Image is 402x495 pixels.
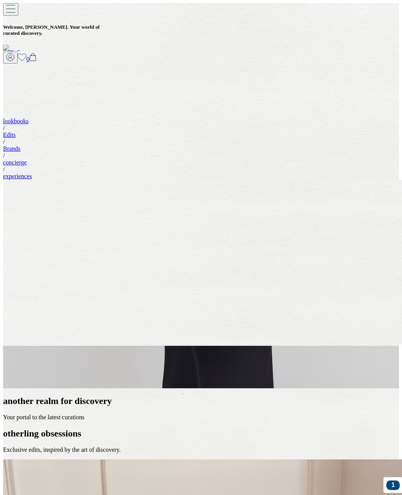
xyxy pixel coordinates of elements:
[26,56,36,62] a: 0
[180,391,188,398] button: 1
[3,125,399,132] div: /
[3,429,399,439] h2: otherling obsessions
[3,118,29,124] a: lookbooks
[3,132,16,138] a: Edits
[203,391,211,398] button: 3
[3,173,32,179] a: experiences
[26,56,29,62] span: 0
[191,391,199,398] button: 2
[3,45,20,52] img: logo
[3,24,399,36] h5: Welcome, [PERSON_NAME] . Your world of curated discovery.
[3,446,399,453] p: Exclusive edits, inspired by the art of discovery.
[3,396,399,407] h2: another realm for discovery
[3,138,399,145] div: /
[3,159,27,166] a: concierge
[3,414,399,421] p: Your portal to the latest curations
[3,152,399,159] div: /
[3,145,20,152] a: Brands
[3,166,399,173] div: /
[214,391,222,398] button: 4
